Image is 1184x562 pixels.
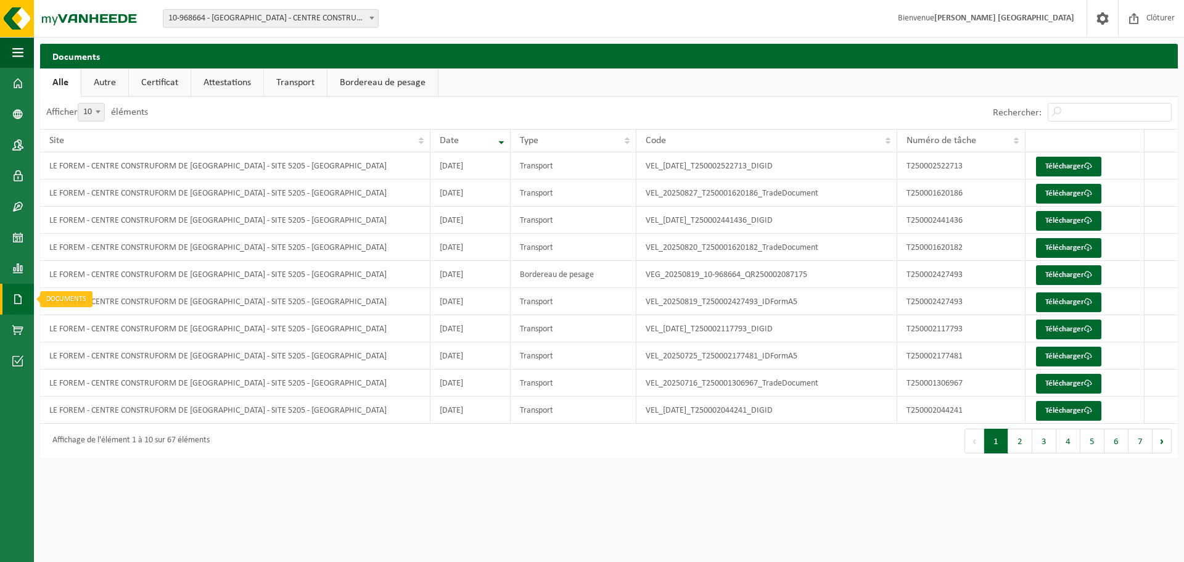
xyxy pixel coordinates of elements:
td: T250002441436 [897,207,1026,234]
td: LE FOREM - CENTRE CONSTRUFORM DE [GEOGRAPHIC_DATA] - SITE 5205 - [GEOGRAPHIC_DATA] [40,397,430,424]
td: VEL_20250716_T250001306967_TradeDocument [636,370,897,397]
span: Code [646,136,666,146]
span: 10 [78,104,104,121]
td: VEL_20250725_T250002177481_IDFormA5 [636,342,897,370]
a: Attestations [191,68,263,97]
a: Télécharger [1036,320,1101,339]
a: Autre [81,68,128,97]
td: T250002044241 [897,397,1026,424]
td: [DATE] [430,152,511,180]
a: Télécharger [1036,211,1101,231]
a: Télécharger [1036,238,1101,258]
button: 6 [1104,429,1128,453]
td: [DATE] [430,207,511,234]
span: Site [49,136,64,146]
span: 10 [78,103,105,122]
span: 10-968664 - LE FOREM - CENTRE CONSTRUFORM DE HAINAUT - SITE 5205 - CHÂTELINEAU [163,10,378,27]
td: [DATE] [430,288,511,315]
span: Type [520,136,538,146]
td: [DATE] [430,370,511,397]
a: Alle [40,68,81,97]
button: 1 [984,429,1008,453]
td: Transport [511,342,637,370]
td: [DATE] [430,315,511,342]
td: [DATE] [430,234,511,261]
td: T250002177481 [897,342,1026,370]
a: Télécharger [1036,184,1101,204]
td: Bordereau de pesage [511,261,637,288]
a: Bordereau de pesage [327,68,438,97]
td: Transport [511,207,637,234]
a: Télécharger [1036,374,1101,394]
td: [DATE] [430,261,511,288]
td: VEL_[DATE]_T250002522713_DIGID [636,152,897,180]
h2: Documents [40,44,1178,68]
span: Date [440,136,459,146]
label: Rechercher: [993,108,1042,118]
a: Télécharger [1036,401,1101,421]
td: VEL_[DATE]_T250002117793_DIGID [636,315,897,342]
a: Télécharger [1036,292,1101,312]
td: LE FOREM - CENTRE CONSTRUFORM DE [GEOGRAPHIC_DATA] - SITE 5205 - [GEOGRAPHIC_DATA] [40,370,430,397]
label: Afficher éléments [46,107,148,117]
td: [DATE] [430,180,511,207]
td: Transport [511,234,637,261]
td: T250002427493 [897,288,1026,315]
strong: [PERSON_NAME] [GEOGRAPHIC_DATA] [934,14,1074,23]
td: T250001306967 [897,370,1026,397]
td: VEL_[DATE]_T250002044241_DIGID [636,397,897,424]
td: VEL_[DATE]_T250002441436_DIGID [636,207,897,234]
td: Transport [511,180,637,207]
td: T250001620182 [897,234,1026,261]
td: Transport [511,397,637,424]
td: LE FOREM - CENTRE CONSTRUFORM DE [GEOGRAPHIC_DATA] - SITE 5205 - [GEOGRAPHIC_DATA] [40,261,430,288]
td: T250002117793 [897,315,1026,342]
td: LE FOREM - CENTRE CONSTRUFORM DE [GEOGRAPHIC_DATA] - SITE 5205 - [GEOGRAPHIC_DATA] [40,152,430,180]
td: LE FOREM - CENTRE CONSTRUFORM DE [GEOGRAPHIC_DATA] - SITE 5205 - [GEOGRAPHIC_DATA] [40,207,430,234]
button: Previous [964,429,984,453]
button: 4 [1056,429,1080,453]
span: Numéro de tâche [906,136,976,146]
td: LE FOREM - CENTRE CONSTRUFORM DE [GEOGRAPHIC_DATA] - SITE 5205 - [GEOGRAPHIC_DATA] [40,315,430,342]
button: 3 [1032,429,1056,453]
td: VEG_20250819_10-968664_QR250002087175 [636,261,897,288]
button: 5 [1080,429,1104,453]
span: 10-968664 - LE FOREM - CENTRE CONSTRUFORM DE HAINAUT - SITE 5205 - CHÂTELINEAU [163,9,379,28]
a: Télécharger [1036,347,1101,366]
td: LE FOREM - CENTRE CONSTRUFORM DE [GEOGRAPHIC_DATA] - SITE 5205 - [GEOGRAPHIC_DATA] [40,342,430,370]
a: Transport [264,68,327,97]
td: Transport [511,315,637,342]
td: VEL_20250827_T250001620186_TradeDocument [636,180,897,207]
button: 2 [1008,429,1032,453]
td: Transport [511,370,637,397]
a: Certificat [129,68,191,97]
td: Transport [511,288,637,315]
button: 7 [1128,429,1153,453]
td: LE FOREM - CENTRE CONSTRUFORM DE [GEOGRAPHIC_DATA] - SITE 5205 - [GEOGRAPHIC_DATA] [40,288,430,315]
td: LE FOREM - CENTRE CONSTRUFORM DE [GEOGRAPHIC_DATA] - SITE 5205 - [GEOGRAPHIC_DATA] [40,180,430,207]
td: [DATE] [430,397,511,424]
a: Télécharger [1036,157,1101,176]
button: Next [1153,429,1172,453]
td: LE FOREM - CENTRE CONSTRUFORM DE [GEOGRAPHIC_DATA] - SITE 5205 - [GEOGRAPHIC_DATA] [40,234,430,261]
td: VEL_20250819_T250002427493_IDFormA5 [636,288,897,315]
div: Affichage de l'élément 1 à 10 sur 67 éléments [46,430,210,452]
td: [DATE] [430,342,511,370]
td: T250001620186 [897,180,1026,207]
a: Télécharger [1036,265,1101,285]
td: Transport [511,152,637,180]
td: T250002522713 [897,152,1026,180]
td: T250002427493 [897,261,1026,288]
td: VEL_20250820_T250001620182_TradeDocument [636,234,897,261]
